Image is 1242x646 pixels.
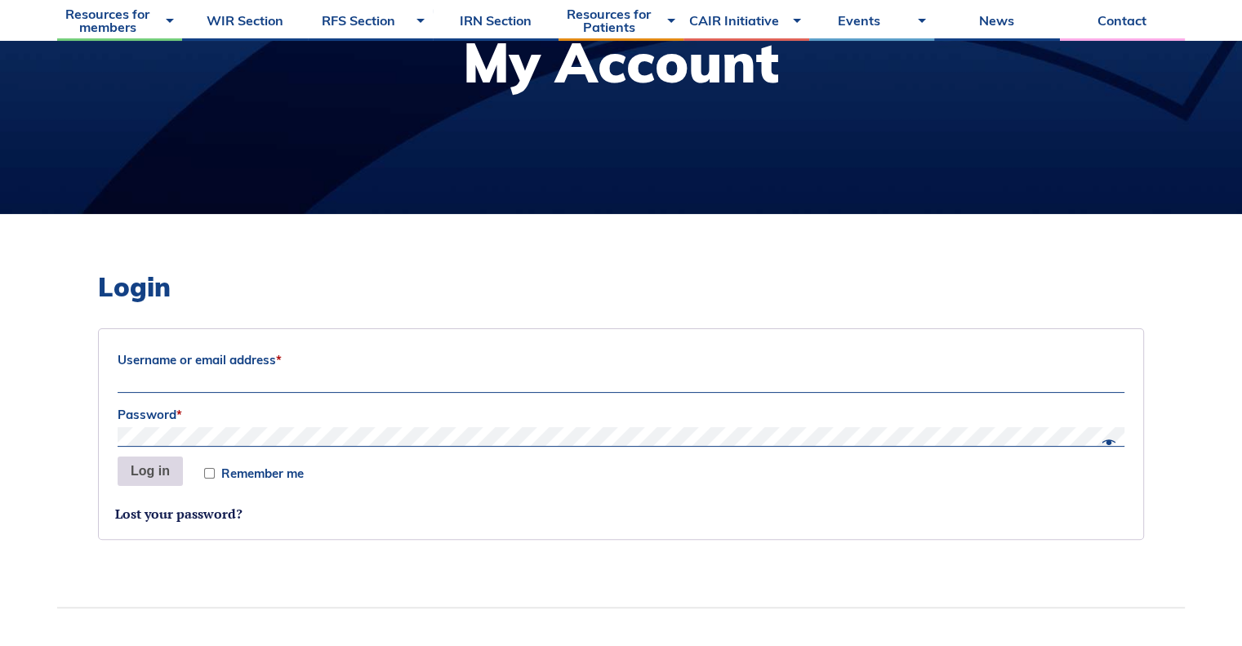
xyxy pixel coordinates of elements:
input: Remember me [204,468,215,479]
a: Lost your password? [115,505,243,523]
label: Password [118,403,1124,427]
h1: My Account [463,35,779,90]
button: Log in [118,457,183,486]
h2: Login [98,271,1144,302]
span: Remember me [221,467,304,479]
label: Username or email address [118,348,1124,372]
